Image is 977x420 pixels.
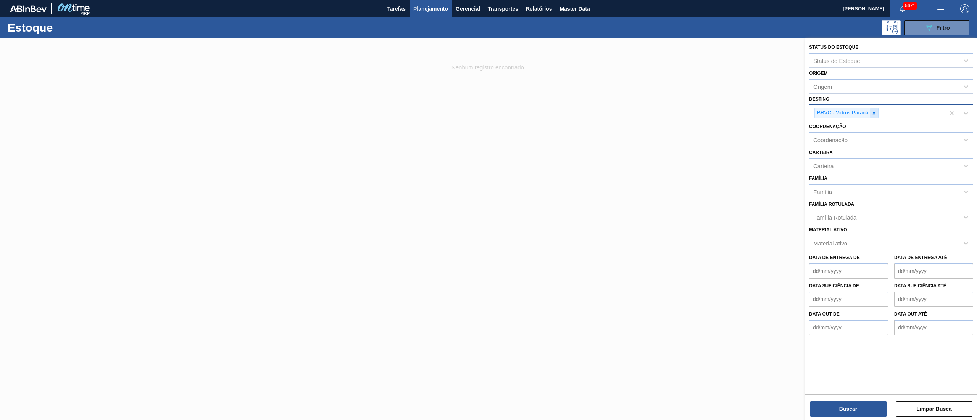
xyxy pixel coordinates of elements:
[815,108,870,118] div: BRVC - Vidros Paraná
[813,137,848,143] div: Coordenação
[809,45,858,50] label: Status do Estoque
[809,202,854,207] label: Família Rotulada
[387,4,406,13] span: Tarefas
[894,320,973,335] input: dd/mm/yyyy
[559,4,590,13] span: Master Data
[413,4,448,13] span: Planejamento
[456,4,480,13] span: Gerencial
[894,255,947,260] label: Data de Entrega até
[813,57,860,64] div: Status do Estoque
[813,188,832,195] div: Família
[8,23,126,32] h1: Estoque
[809,283,859,289] label: Data suficiência de
[894,311,927,317] label: Data out até
[936,4,945,13] img: userActions
[809,320,888,335] input: dd/mm/yyyy
[894,283,946,289] label: Data suficiência até
[813,83,832,90] div: Origem
[809,124,846,129] label: Coordenação
[890,3,915,14] button: Notificações
[813,240,847,247] div: Material ativo
[813,162,834,169] div: Carteira
[894,292,973,307] input: dd/mm/yyyy
[813,214,856,221] div: Família Rotulada
[809,96,829,102] label: Destino
[809,292,888,307] input: dd/mm/yyyy
[10,5,47,12] img: TNhmsLtSVTkK8tSr43FrP2fwEKptu5GPRR3wAAAABJRU5ErkJggg==
[882,20,901,35] div: Pogramando: nenhum usuário selecionado
[960,4,969,13] img: Logout
[488,4,518,13] span: Transportes
[937,25,950,31] span: Filtro
[809,255,860,260] label: Data de Entrega de
[809,311,840,317] label: Data out de
[809,150,833,155] label: Carteira
[809,176,827,181] label: Família
[809,71,828,76] label: Origem
[894,263,973,279] input: dd/mm/yyyy
[526,4,552,13] span: Relatórios
[903,2,917,10] span: 5671
[904,20,969,35] button: Filtro
[809,227,847,232] label: Material ativo
[809,263,888,279] input: dd/mm/yyyy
